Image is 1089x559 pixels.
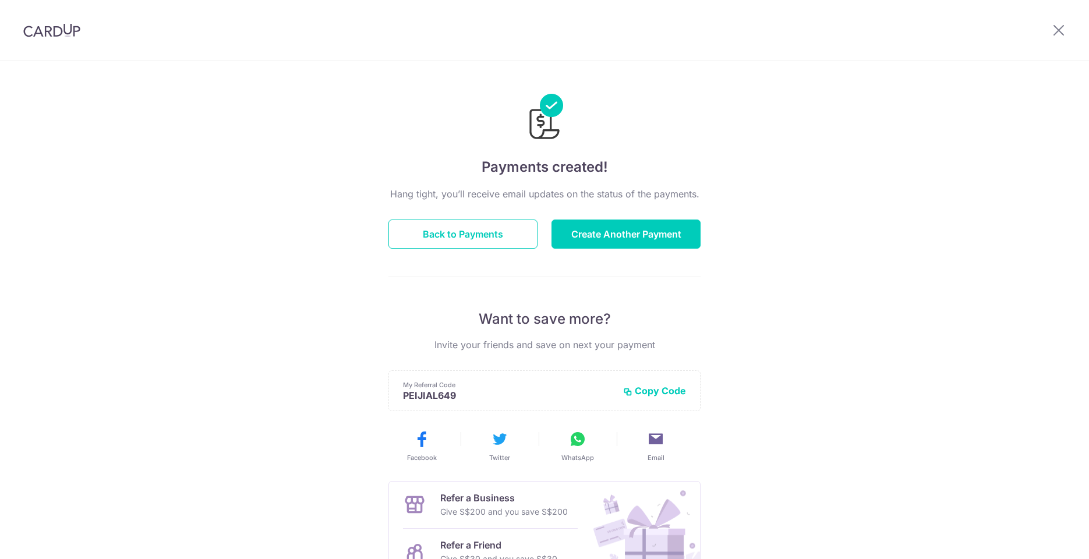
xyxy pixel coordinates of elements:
[440,491,568,505] p: Refer a Business
[551,220,701,249] button: Create Another Payment
[526,94,563,143] img: Payments
[387,430,456,462] button: Facebook
[440,505,568,519] p: Give S$200 and you save S$200
[489,453,510,462] span: Twitter
[388,157,701,178] h4: Payments created!
[440,538,557,552] p: Refer a Friend
[23,23,80,37] img: CardUp
[388,220,538,249] button: Back to Payments
[388,187,701,201] p: Hang tight, you’ll receive email updates on the status of the payments.
[407,453,437,462] span: Facebook
[623,385,686,397] button: Copy Code
[561,453,594,462] span: WhatsApp
[403,380,614,390] p: My Referral Code
[621,430,690,462] button: Email
[465,430,534,462] button: Twitter
[648,453,664,462] span: Email
[388,310,701,328] p: Want to save more?
[388,338,701,352] p: Invite your friends and save on next your payment
[543,430,612,462] button: WhatsApp
[403,390,614,401] p: PEIJIAL649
